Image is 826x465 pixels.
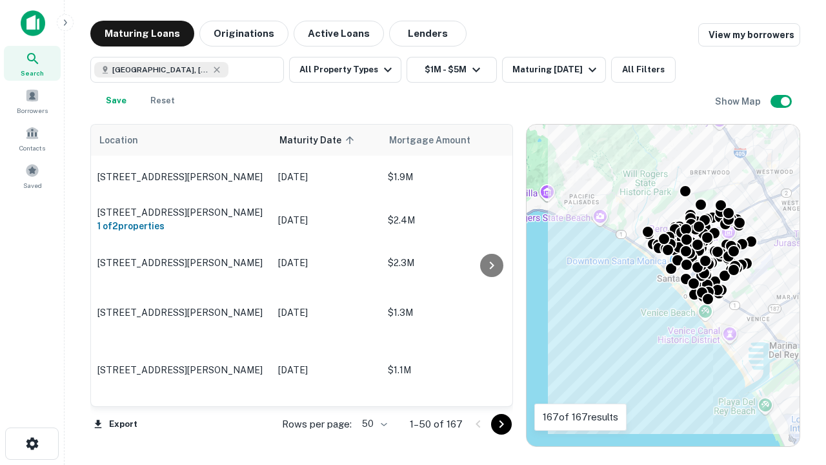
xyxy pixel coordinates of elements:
p: [DATE] [278,363,375,377]
a: Search [4,46,61,81]
span: Location [99,132,138,148]
span: Mortgage Amount [389,132,487,148]
button: Originations [199,21,288,46]
div: 50 [357,415,389,433]
div: 0 0 [527,125,800,446]
button: Export [90,415,141,434]
p: [STREET_ADDRESS][PERSON_NAME] [97,364,265,376]
p: $2.4M [388,213,517,227]
h6: Show Map [715,94,763,108]
span: [GEOGRAPHIC_DATA], [GEOGRAPHIC_DATA], [GEOGRAPHIC_DATA] [112,64,209,76]
button: Maturing Loans [90,21,194,46]
iframe: Chat Widget [761,362,826,424]
button: $1M - $5M [407,57,497,83]
span: Saved [23,180,42,191]
p: 167 of 167 results [543,409,618,425]
p: [STREET_ADDRESS][PERSON_NAME] [97,171,265,183]
p: $1.3M [388,305,517,320]
a: Saved [4,158,61,193]
h6: 1 of 2 properties [97,219,265,233]
p: $1.9M [388,170,517,184]
button: Reset [142,88,183,114]
span: Search [21,68,44,78]
p: $1.1M [388,363,517,377]
span: Contacts [19,143,45,153]
p: [STREET_ADDRESS][PERSON_NAME] [97,207,265,218]
button: Maturing [DATE] [502,57,606,83]
a: Contacts [4,121,61,156]
p: Rows per page: [282,417,352,432]
th: Location [91,125,272,156]
span: Borrowers [17,105,48,116]
img: capitalize-icon.png [21,10,45,36]
a: View my borrowers [698,23,800,46]
button: Lenders [389,21,467,46]
div: Maturing [DATE] [512,62,600,77]
p: [DATE] [278,170,375,184]
p: 1–50 of 167 [410,417,463,432]
p: [DATE] [278,305,375,320]
p: [STREET_ADDRESS][PERSON_NAME] [97,257,265,269]
p: [DATE] [278,256,375,270]
button: Save your search to get updates of matches that match your search criteria. [96,88,137,114]
th: Maturity Date [272,125,381,156]
button: Active Loans [294,21,384,46]
a: Borrowers [4,83,61,118]
button: All Property Types [289,57,401,83]
p: [DATE] [278,213,375,227]
th: Mortgage Amount [381,125,523,156]
button: All Filters [611,57,676,83]
p: $2.3M [388,256,517,270]
p: [STREET_ADDRESS][PERSON_NAME] [97,307,265,318]
span: Maturity Date [279,132,358,148]
button: Go to next page [491,414,512,435]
